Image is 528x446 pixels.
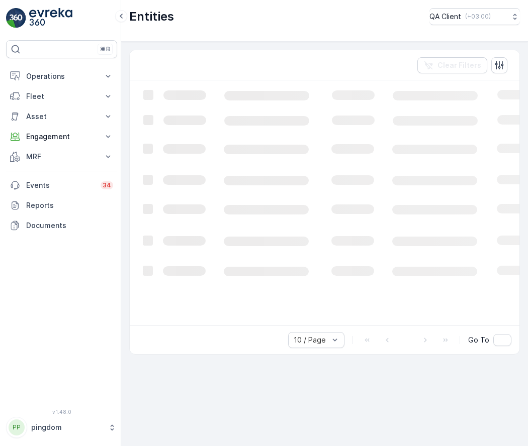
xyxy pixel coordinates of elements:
button: Operations [6,66,117,86]
button: Asset [6,106,117,127]
a: Reports [6,195,117,215]
p: ( +03:00 ) [465,13,491,21]
button: PPpingdom [6,417,117,438]
p: Asset [26,111,97,122]
p: 34 [103,181,111,189]
p: Reports [26,200,113,210]
button: Engagement [6,127,117,147]
div: PP [9,419,25,435]
p: Operations [26,71,97,81]
a: Documents [6,215,117,236]
p: pingdom [31,422,103,432]
p: QA Client [429,12,461,22]
p: ⌘B [100,45,110,53]
span: Go To [468,335,489,345]
button: MRF [6,147,117,167]
span: v 1.48.0 [6,409,117,415]
p: MRF [26,152,97,162]
img: logo_light-DOdMpM7g.png [29,8,72,28]
p: Fleet [26,91,97,101]
button: Fleet [6,86,117,106]
button: Clear Filters [417,57,487,73]
p: Events [26,180,95,190]
p: Entities [129,9,174,25]
button: QA Client(+03:00) [429,8,520,25]
img: logo [6,8,26,28]
a: Events34 [6,175,117,195]
p: Documents [26,220,113,231]
p: Clear Filters [437,60,481,70]
p: Engagement [26,132,97,142]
